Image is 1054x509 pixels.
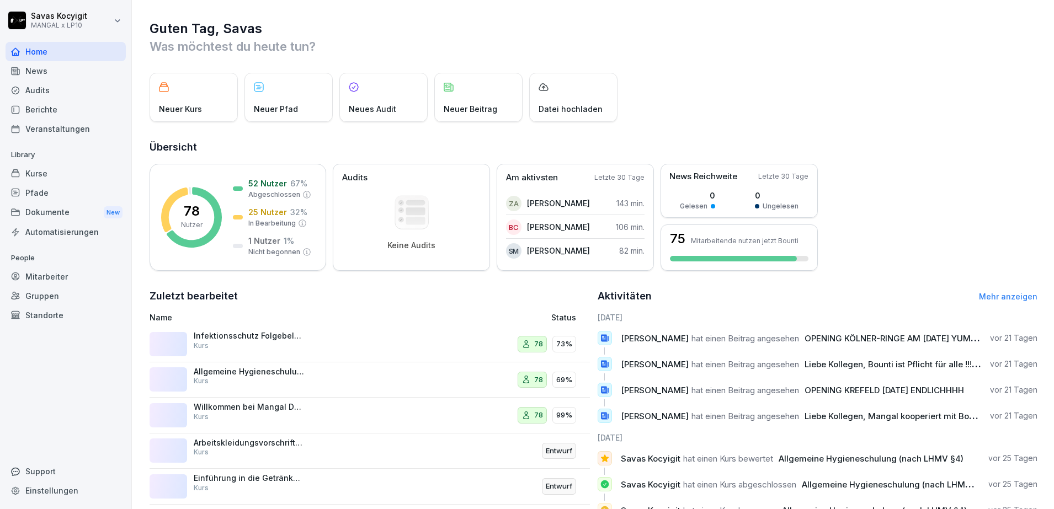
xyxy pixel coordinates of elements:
p: Kurs [194,412,209,422]
p: [PERSON_NAME] [527,197,590,209]
a: Berichte [6,100,126,119]
p: Kurs [194,447,209,457]
p: Entwurf [546,481,572,492]
p: 69% [556,374,572,385]
a: News [6,61,126,81]
div: Support [6,462,126,481]
p: 78 [184,205,200,218]
span: Allgemeine Hygieneschulung (nach LHMV §4) [779,453,963,464]
span: [PERSON_NAME] [621,411,689,421]
p: Kurs [194,483,209,493]
p: vor 21 Tagen [990,384,1037,395]
a: Home [6,42,126,61]
p: [PERSON_NAME] [527,245,590,256]
p: Am aktivsten [506,172,558,184]
p: Kurs [194,341,209,351]
p: 99% [556,410,572,421]
span: Savas Kocyigit [621,479,680,490]
p: People [6,249,126,267]
p: Neuer Pfad [254,103,298,115]
p: 25 Nutzer [248,206,287,218]
p: MANGAL x LP10 [31,22,87,29]
p: 52 Nutzer [248,178,287,189]
p: Keine Audits [387,240,435,250]
p: Nicht begonnen [248,247,300,257]
p: 78 [534,374,543,385]
h6: [DATE] [598,312,1038,323]
p: 67 % [290,178,307,189]
p: Entwurf [546,446,572,457]
p: Kurs [194,376,209,386]
p: Datei hochladen [539,103,603,115]
a: Gruppen [6,286,126,306]
p: Allgemeine Hygieneschulung (nach LHMV §4) [194,367,304,377]
a: Allgemeine Hygieneschulung (nach LHMV §4)Kurs7869% [150,362,590,398]
p: Letzte 30 Tage [594,173,645,183]
p: Neuer Kurs [159,103,202,115]
p: 1 Nutzer [248,235,280,247]
p: 32 % [290,206,307,218]
p: Neuer Beitrag [444,103,497,115]
div: BC [506,219,521,235]
div: ZA [506,196,521,211]
p: 106 min. [616,221,645,233]
p: [PERSON_NAME] [527,221,590,233]
div: Automatisierungen [6,222,126,242]
p: Gelesen [680,201,707,211]
p: 1 % [284,235,294,247]
p: Library [6,146,126,164]
p: 73% [556,339,572,350]
p: vor 25 Tagen [988,479,1037,490]
h2: Aktivitäten [598,288,652,304]
a: Pfade [6,183,126,202]
p: Willkommen bei Mangal Döner x LP10 [194,402,304,412]
a: Mitarbeiter [6,267,126,286]
a: Einstellungen [6,481,126,500]
p: News Reichweite [669,170,737,183]
h3: 75 [670,232,685,245]
a: Veranstaltungen [6,119,126,138]
a: DokumenteNew [6,202,126,223]
p: vor 21 Tagen [990,358,1037,369]
p: vor 25 Tagen [988,453,1037,464]
span: hat einen Beitrag angesehen [691,411,799,421]
p: Letzte 30 Tage [758,172,808,181]
a: Infektionsschutz Folgebelehrung (nach §43 IfSG)Kurs7873% [150,326,590,362]
span: [PERSON_NAME] [621,333,689,344]
span: hat einen Kurs abgeschlossen [683,479,796,490]
a: Standorte [6,306,126,325]
a: Kurse [6,164,126,183]
p: vor 21 Tagen [990,410,1037,421]
p: vor 21 Tagen [990,333,1037,344]
a: Audits [6,81,126,100]
span: [PERSON_NAME] [621,385,689,395]
h2: Zuletzt bearbeitet [150,288,590,304]
p: 82 min. [619,245,645,256]
p: 78 [534,339,543,350]
p: Neues Audit [349,103,396,115]
a: Willkommen bei Mangal Döner x LP10Kurs7899% [150,398,590,433]
p: Name [150,312,425,323]
h2: Übersicht [150,140,1037,155]
p: Abgeschlossen [248,190,300,200]
span: OPENING KREFELD [DATE] ENDLICHHHH [805,385,964,395]
span: Savas Kocyigit [621,453,680,464]
span: hat einen Beitrag angesehen [691,359,799,369]
p: Mitarbeitende nutzen jetzt Bounti [691,237,799,245]
p: Nutzer [181,220,203,230]
p: Infektionsschutz Folgebelehrung (nach §43 IfSG) [194,331,304,341]
p: 143 min. [616,197,645,209]
span: hat einen Kurs bewertet [683,453,773,464]
a: Mehr anzeigen [979,292,1037,301]
p: Einführung in die Getränkeangebot bei Mangal Döner [194,473,304,483]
